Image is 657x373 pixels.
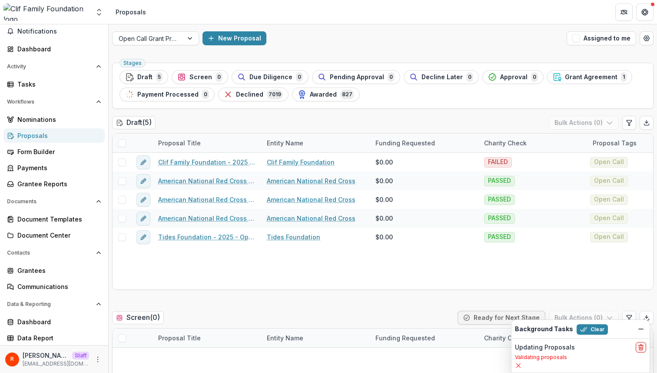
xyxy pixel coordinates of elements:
[153,329,262,347] div: Proposal Title
[136,174,150,188] button: edit
[93,354,103,365] button: More
[370,138,440,148] div: Funding Requested
[17,333,98,343] div: Data Report
[375,232,393,242] span: $0.00
[116,7,146,17] div: Proposals
[312,70,400,84] button: Pending Approval0
[23,360,89,368] p: [EMAIL_ADDRESS][DOMAIN_NAME]
[119,87,215,101] button: Payment Processed0
[500,74,528,81] span: Approval
[547,70,632,84] button: Grant Agreement1
[137,74,153,81] span: Draft
[7,301,93,307] span: Data & Reporting
[622,311,636,325] button: Edit table settings
[17,317,98,326] div: Dashboard
[577,324,608,335] button: Clear
[3,297,105,311] button: Open Data & Reporting
[262,138,309,148] div: Entity Name
[136,230,150,244] button: edit
[3,144,105,159] a: Form Builder
[267,232,320,242] a: Tides Foundation
[3,112,105,127] a: Nominations
[640,116,654,130] button: Export table data
[3,60,105,74] button: Open Activity
[7,198,93,205] span: Documents
[112,311,164,324] h2: Screen ( 0 )
[375,214,393,223] span: $0.00
[565,74,617,81] span: Grant Agreement
[531,72,538,82] span: 0
[488,196,511,203] span: PASSED
[7,250,93,256] span: Contacts
[549,116,619,130] button: Bulk Actions (0)
[3,263,105,278] a: Grantees
[17,282,98,291] div: Communications
[375,158,393,167] span: $0.00
[3,246,105,260] button: Open Contacts
[202,31,266,45] button: New Proposal
[3,195,105,208] button: Open Documents
[340,90,354,99] span: 827
[370,329,479,347] div: Funding Requested
[375,176,393,185] span: $0.00
[488,233,511,241] span: PASSED
[482,70,544,84] button: Approval0
[112,116,156,129] h2: Draft ( 5 )
[488,177,511,185] span: PASSED
[172,70,228,84] button: Screen0
[621,72,627,82] span: 1
[267,214,355,223] a: American National Red Cross
[370,333,440,343] div: Funding Requested
[153,134,262,152] div: Proposal Title
[3,177,105,191] a: Grantee Reports
[17,44,98,54] div: Dashboard
[3,3,90,21] img: Clif Family Foundation logo
[479,333,532,343] div: Charity Check
[158,176,256,185] a: American National Red Cross - 2025 - Open Call Grant Application
[119,70,168,84] button: Draft5
[262,329,370,347] div: Entity Name
[296,72,303,82] span: 0
[153,138,206,148] div: Proposal Title
[375,195,393,204] span: $0.00
[267,90,283,99] span: 7019
[636,324,646,334] button: Dismiss
[93,3,105,21] button: Open entity switcher
[479,134,587,152] div: Charity Check
[7,64,93,70] span: Activity
[636,3,654,21] button: Get Help
[123,60,142,66] span: Stages
[640,31,654,45] button: Open table manager
[479,329,587,347] div: Charity Check
[10,356,14,362] div: Raj
[479,138,532,148] div: Charity Check
[615,3,633,21] button: Partners
[136,193,150,207] button: edit
[72,352,89,360] p: Staff
[158,158,256,167] a: Clif Family Foundation - 2025 - Open Call Grant Application
[567,31,636,45] button: Assigned to me
[3,128,105,143] a: Proposals
[3,95,105,109] button: Open Workflows
[3,77,105,91] a: Tasks
[466,72,473,82] span: 0
[515,353,646,361] p: Validating proposals
[421,74,463,81] span: Decline Later
[267,195,355,204] a: American National Red Cross
[3,315,105,329] a: Dashboard
[249,74,292,81] span: Due Diligence
[23,351,69,360] p: [PERSON_NAME]
[458,311,545,325] button: Ready for Next Stage
[17,115,98,124] div: Nominations
[232,70,309,84] button: Due Diligence0
[218,87,289,101] button: Declined7019
[370,134,479,152] div: Funding Requested
[17,131,98,140] div: Proposals
[262,134,370,152] div: Entity Name
[388,72,395,82] span: 0
[136,212,150,225] button: edit
[7,99,93,105] span: Workflows
[267,158,335,167] a: Clif Family Foundation
[3,212,105,226] a: Document Templates
[136,155,150,169] button: edit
